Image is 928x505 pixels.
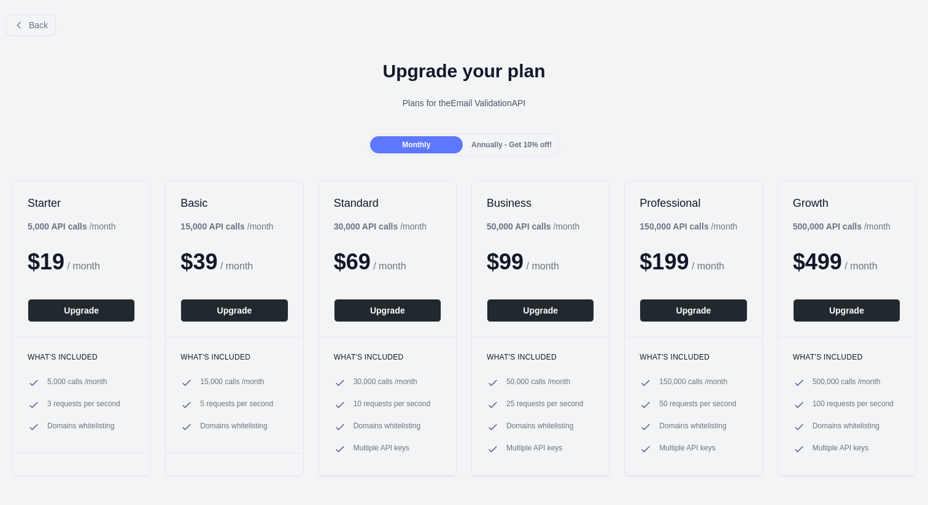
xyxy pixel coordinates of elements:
[334,249,371,274] span: $ 69
[640,222,708,231] b: 150,000 API calls
[487,249,524,274] span: $ 99
[640,249,689,274] span: $ 199
[793,220,891,233] div: / month
[334,222,398,231] b: 30,000 API calls
[487,196,594,210] h2: Business
[334,196,441,210] h2: Standard
[640,220,737,233] div: / month
[793,222,862,231] b: 500,000 API calls
[793,249,842,274] span: $ 499
[487,222,551,231] b: 50,000 API calls
[640,196,747,210] h2: Professional
[487,220,579,233] div: / month
[793,196,900,210] h2: Growth
[334,220,427,233] div: / month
